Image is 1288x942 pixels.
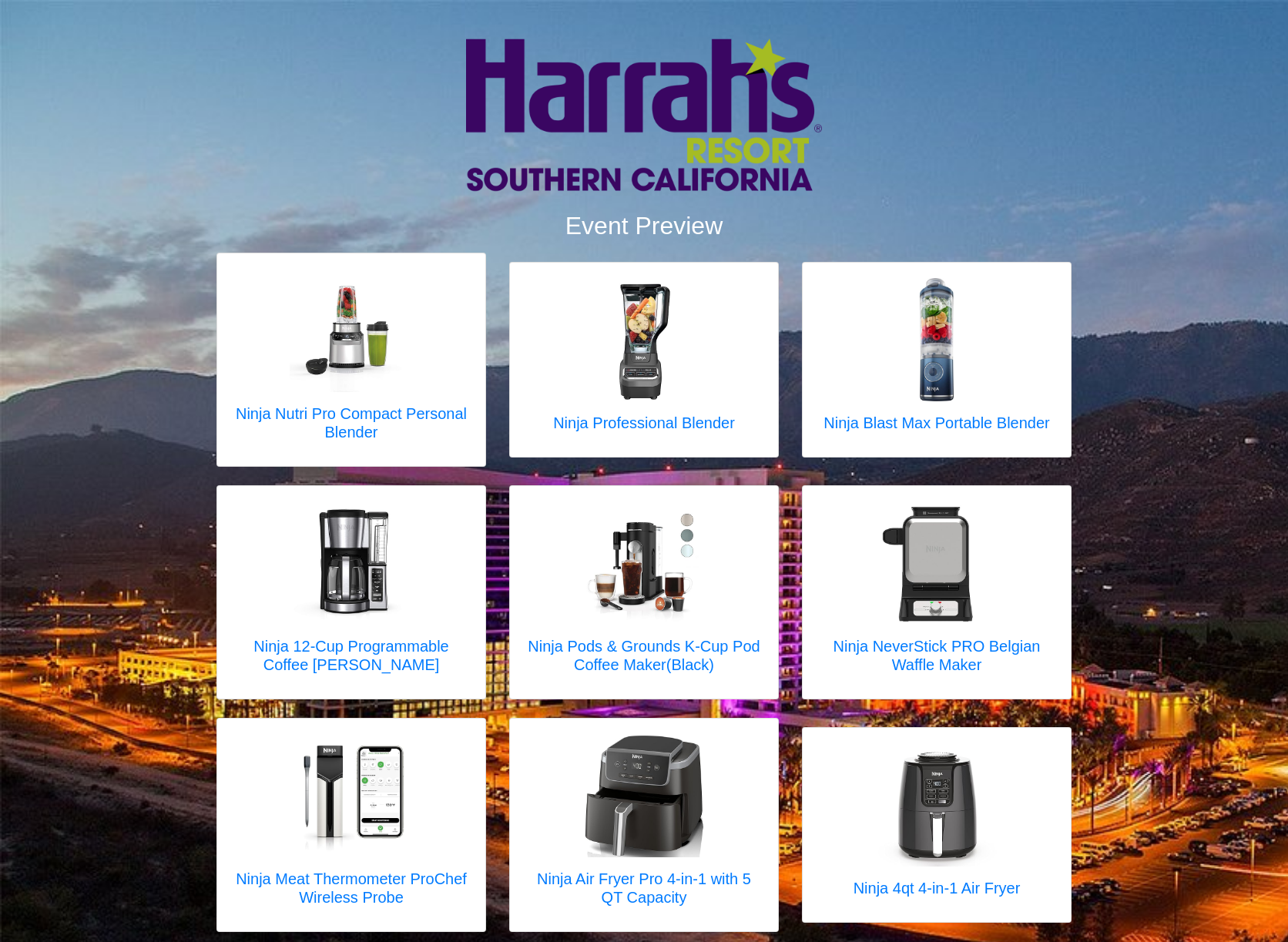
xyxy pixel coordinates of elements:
a: Ninja Nutri Pro Compact Personal Blender Ninja Nutri Pro Compact Personal Blender [233,269,470,451]
img: Ninja 12-Cup Programmable Coffee Brewer [290,501,413,625]
h2: Event Preview [216,211,1072,240]
a: Ninja Professional Blender Ninja Professional Blender [553,278,735,441]
img: Ninja Blast Max Portable Blender [875,278,998,401]
h5: Ninja 12-Cup Programmable Coffee [PERSON_NAME] [233,637,470,674]
a: Ninja Meat Thermometer ProChef Wireless Probe Ninja Meat Thermometer ProChef Wireless Probe [233,734,470,916]
a: Ninja Air Fryer Pro 4-in-1 with 5 QT Capacity Ninja Air Fryer Pro 4-in-1 with 5 QT Capacity [525,734,763,916]
a: Ninja 4qt 4-in-1 Air Fryer Ninja 4qt 4-in-1 Air Fryer [854,743,1021,907]
img: Ninja Nutri Pro Compact Personal Blender [290,269,413,392]
img: Ninja Meat Thermometer ProChef Wireless Probe [290,734,413,857]
img: Ninja Professional Blender [582,278,706,401]
img: Logo [466,39,822,193]
img: Ninja Pods & Grounds K-Cup Pod Coffee Maker(Black) [582,501,706,625]
img: Ninja 4qt 4-in-1 Air Fryer [875,743,998,867]
h5: Ninja Pods & Grounds K-Cup Pod Coffee Maker(Black) [525,637,763,674]
h5: Ninja Professional Blender [553,414,735,432]
a: Ninja NeverStick PRO Belgian Waffle Maker Ninja NeverStick PRO Belgian Waffle Maker [818,501,1055,683]
h5: Ninja Air Fryer Pro 4-in-1 with 5 QT Capacity [525,870,763,907]
h5: Ninja 4qt 4-in-1 Air Fryer [854,879,1021,897]
a: Ninja Pods & Grounds K-Cup Pod Coffee Maker(Black) Ninja Pods & Grounds K-Cup Pod Coffee Maker(Bl... [525,501,763,683]
h5: Ninja Meat Thermometer ProChef Wireless Probe [233,870,470,907]
img: Ninja NeverStick PRO Belgian Waffle Maker [875,501,998,625]
h5: Ninja NeverStick PRO Belgian Waffle Maker [818,637,1055,674]
h5: Ninja Blast Max Portable Blender [823,414,1049,432]
img: Ninja Air Fryer Pro 4-in-1 with 5 QT Capacity [582,734,706,857]
a: Ninja 12-Cup Programmable Coffee Brewer Ninja 12-Cup Programmable Coffee [PERSON_NAME] [233,501,470,683]
a: Ninja Blast Max Portable Blender Ninja Blast Max Portable Blender [823,278,1049,441]
h5: Ninja Nutri Pro Compact Personal Blender [233,404,470,441]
